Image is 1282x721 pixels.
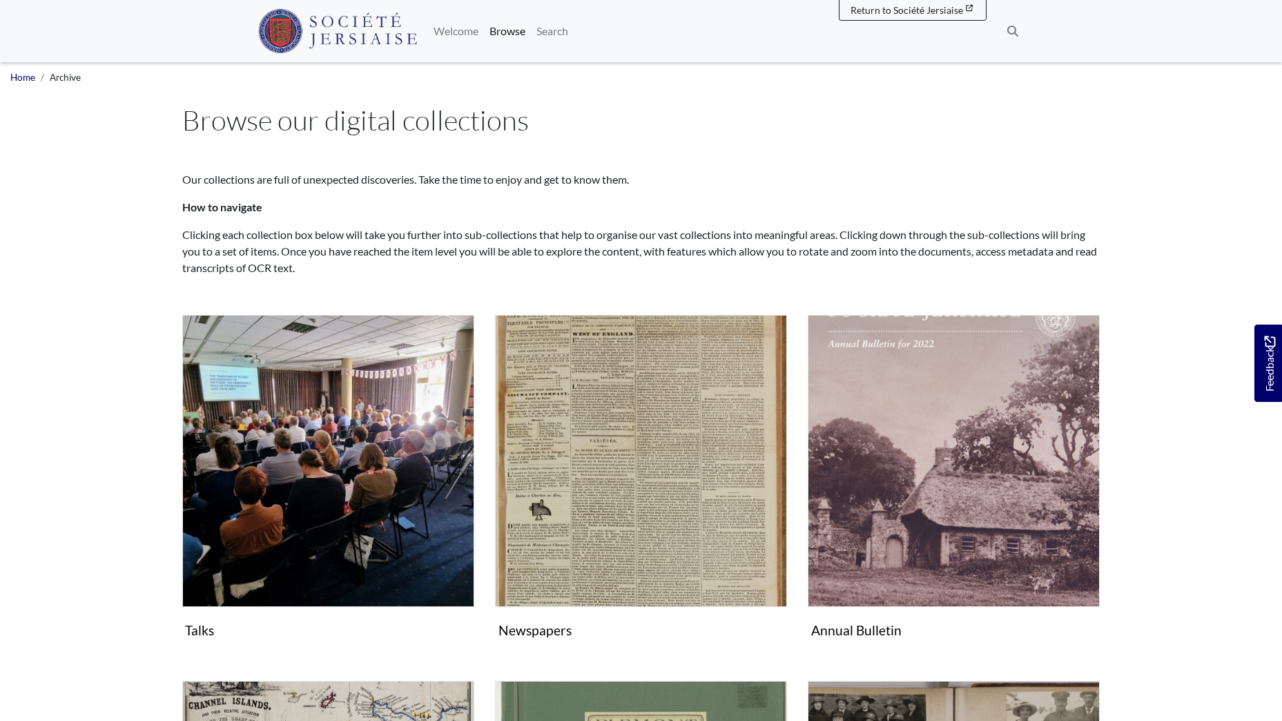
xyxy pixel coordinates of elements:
a: Home [10,72,35,83]
img: Newspapers [495,315,787,607]
span: Return to Société Jersiaise [851,4,963,16]
span: Archive [50,72,81,83]
img: Société Jersiaise [258,9,418,53]
span: Feedback [1261,336,1278,392]
img: Annual Bulletin [808,315,1100,607]
p: Our collections are full of unexpected discoveries. Take the time to enjoy and get to know them. [182,171,1100,188]
a: Welcome [428,17,484,45]
a: Would you like to provide feedback? [1254,325,1282,402]
a: Newspapers Newspapers [495,315,787,644]
strong: How to navigate [182,200,262,213]
a: Browse [484,17,531,45]
a: Société Jersiaise logo [258,6,418,57]
p: Clicking each collection box below will take you further into sub-collections that help to organi... [182,227,1100,276]
a: Talks Talks [182,315,474,644]
h1: Browse our digital collections [182,104,1100,137]
a: Annual Bulletin Annual Bulletin [808,315,1100,644]
a: Search [531,17,574,45]
img: Talks [182,315,474,607]
div: Subcollection [172,315,485,664]
div: Subcollection [485,315,797,664]
div: Subcollection [797,315,1110,664]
